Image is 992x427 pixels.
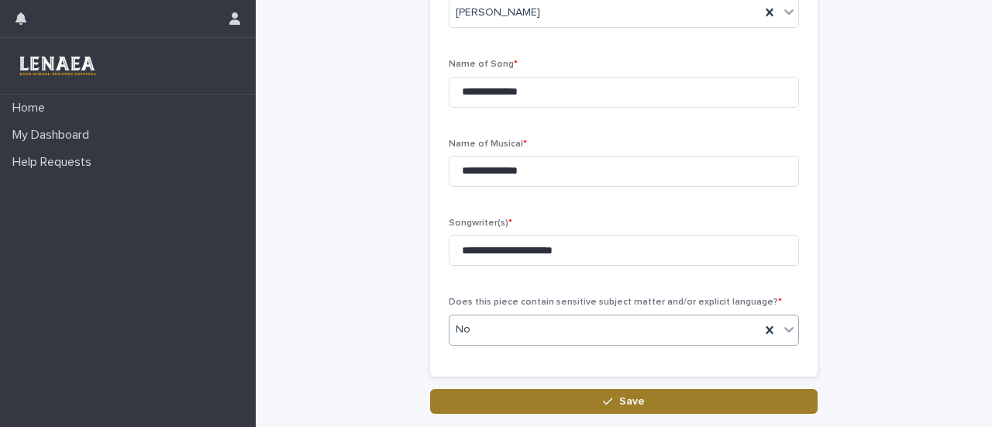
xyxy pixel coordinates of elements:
span: No [456,322,470,338]
span: Name of Song [449,60,518,69]
p: Help Requests [6,155,104,170]
span: [PERSON_NAME] [456,5,540,21]
span: Save [619,396,645,407]
span: Name of Musical [449,139,527,149]
button: Save [430,389,818,414]
span: Does this piece contain sensitive subject matter and/or explicit language? [449,298,782,307]
span: Songwriter(s) [449,219,512,228]
p: My Dashboard [6,128,102,143]
img: 3TRreipReCSEaaZc33pQ [12,50,102,81]
p: Home [6,101,57,115]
